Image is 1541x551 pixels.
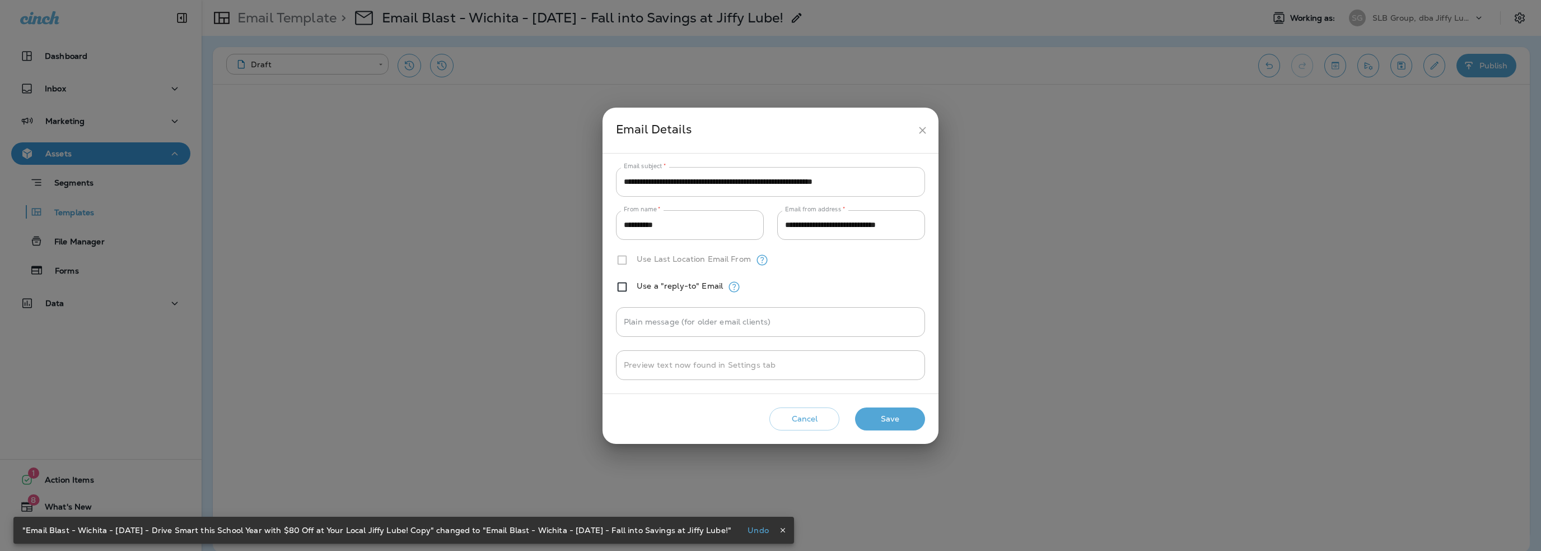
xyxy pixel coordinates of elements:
[637,254,751,263] label: Use Last Location Email From
[912,120,933,141] button: close
[624,205,661,214] label: From name
[785,205,845,214] label: Email from address
[769,408,839,430] button: Cancel
[637,281,723,290] label: Use a "reply-to" Email
[748,526,769,535] p: Undo
[616,120,912,141] div: Email Details
[855,408,925,430] button: Save
[624,162,666,170] label: Email subject
[22,520,731,540] div: "Email Blast - Wichita - [DATE] - Drive Smart this School Year with $80 Off at Your Local Jiffy L...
